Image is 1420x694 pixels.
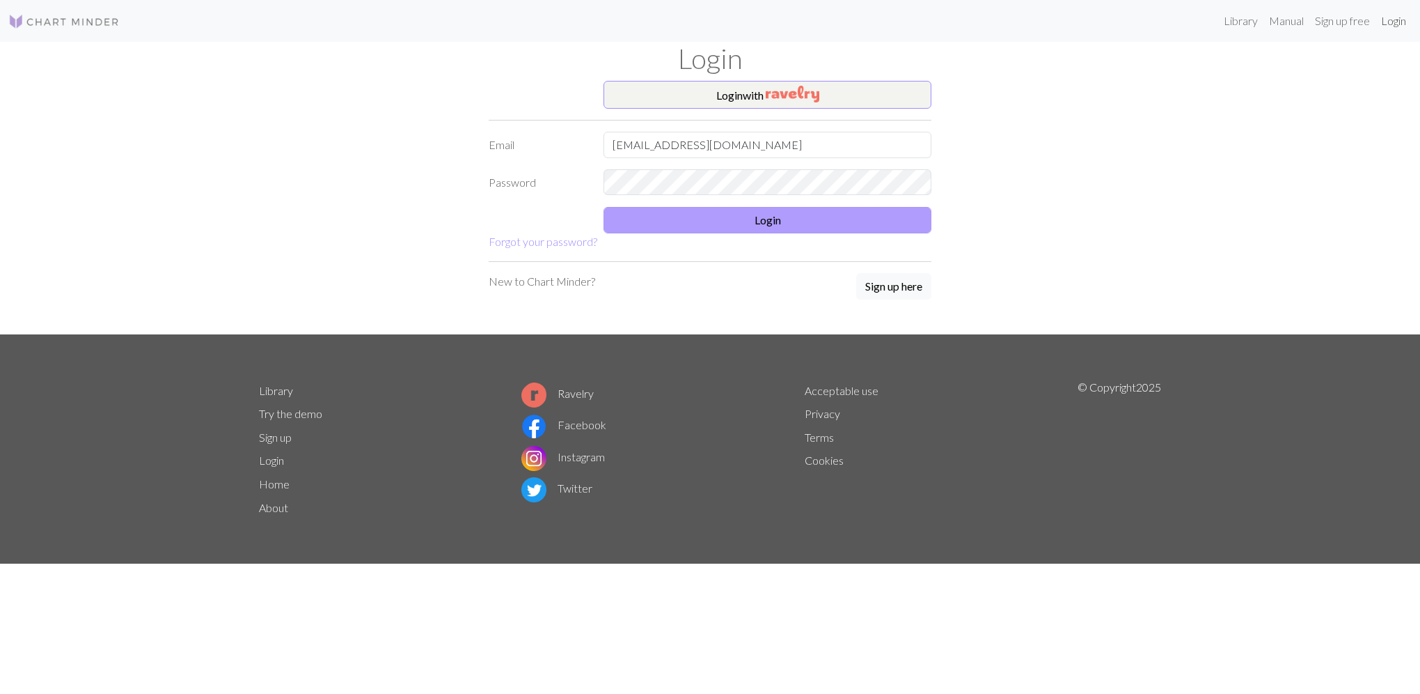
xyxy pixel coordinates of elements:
[805,454,844,467] a: Cookies
[1375,7,1412,35] a: Login
[805,407,840,420] a: Privacy
[766,86,819,102] img: Ravelry
[1218,7,1263,35] a: Library
[8,13,120,30] img: Logo
[251,42,1169,75] h1: Login
[603,207,931,233] button: Login
[856,273,931,301] a: Sign up here
[521,418,606,431] a: Facebook
[480,132,595,158] label: Email
[521,383,546,408] img: Ravelry logo
[489,235,597,248] a: Forgot your password?
[521,481,592,495] a: Twitter
[1263,7,1309,35] a: Manual
[521,446,546,471] img: Instagram logo
[521,450,605,463] a: Instagram
[805,384,878,397] a: Acceptable use
[521,387,594,400] a: Ravelry
[480,169,595,196] label: Password
[489,273,595,290] p: New to Chart Minder?
[259,501,288,514] a: About
[259,454,284,467] a: Login
[856,273,931,300] button: Sign up here
[521,477,546,502] img: Twitter logo
[259,477,290,491] a: Home
[603,81,931,109] button: Loginwith
[1309,7,1375,35] a: Sign up free
[805,431,834,444] a: Terms
[259,407,322,420] a: Try the demo
[259,431,292,444] a: Sign up
[259,384,293,397] a: Library
[1078,379,1161,520] p: © Copyright 2025
[521,414,546,439] img: Facebook logo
